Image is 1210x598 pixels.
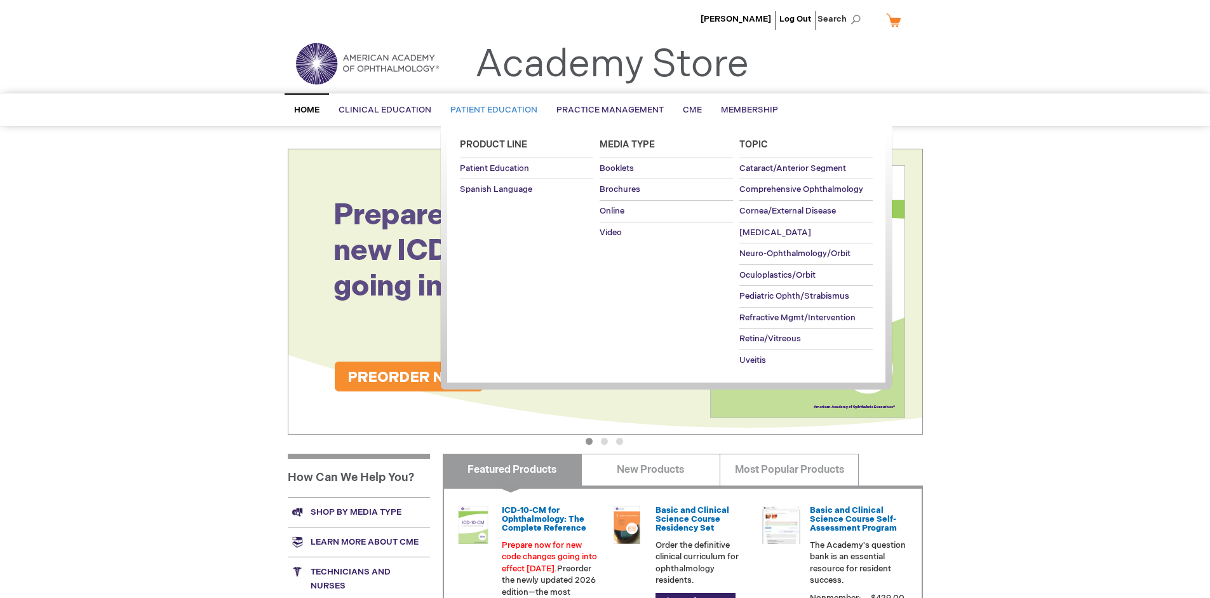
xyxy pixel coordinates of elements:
[443,454,582,486] a: Featured Products
[779,14,811,24] a: Log Out
[502,505,586,534] a: ICD-10-CM for Ophthalmology: The Complete Reference
[586,438,593,445] button: 1 of 3
[810,505,897,534] a: Basic and Clinical Science Course Self-Assessment Program
[739,163,846,173] span: Cataract/Anterior Segment
[460,184,532,194] span: Spanish Language
[288,454,430,497] h1: How Can We Help You?
[600,228,622,238] span: Video
[739,270,816,280] span: Oculoplastics/Orbit
[739,291,849,301] span: Pediatric Ophth/Strabismus
[581,454,720,486] a: New Products
[288,527,430,557] a: Learn more about CME
[739,206,836,216] span: Cornea/External Disease
[608,506,646,544] img: 02850963u_47.png
[600,163,634,173] span: Booklets
[460,163,529,173] span: Patient Education
[600,139,655,150] span: Media Type
[720,454,859,486] a: Most Popular Products
[601,438,608,445] button: 2 of 3
[817,6,866,32] span: Search
[739,334,801,344] span: Retina/Vitreous
[739,228,811,238] span: [MEDICAL_DATA]
[655,505,729,534] a: Basic and Clinical Science Course Residency Set
[739,248,850,259] span: Neuro-Ophthalmology/Orbit
[739,355,766,365] span: Uveitis
[739,313,856,323] span: Refractive Mgmt/Intervention
[721,105,778,115] span: Membership
[701,14,771,24] a: [PERSON_NAME]
[600,184,640,194] span: Brochures
[810,540,906,587] p: The Academy's question bank is an essential resource for resident success.
[762,506,800,544] img: bcscself_20.jpg
[288,497,430,527] a: Shop by media type
[655,540,752,587] p: Order the definitive clinical curriculum for ophthalmology residents.
[475,42,749,88] a: Academy Store
[616,438,623,445] button: 3 of 3
[460,139,527,150] span: Product Line
[339,105,431,115] span: Clinical Education
[600,206,624,216] span: Online
[556,105,664,115] span: Practice Management
[502,540,597,574] font: Prepare now for new code changes going into effect [DATE].
[683,105,702,115] span: CME
[450,105,537,115] span: Patient Education
[739,184,863,194] span: Comprehensive Ophthalmology
[294,105,319,115] span: Home
[739,139,768,150] span: Topic
[454,506,492,544] img: 0120008u_42.png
